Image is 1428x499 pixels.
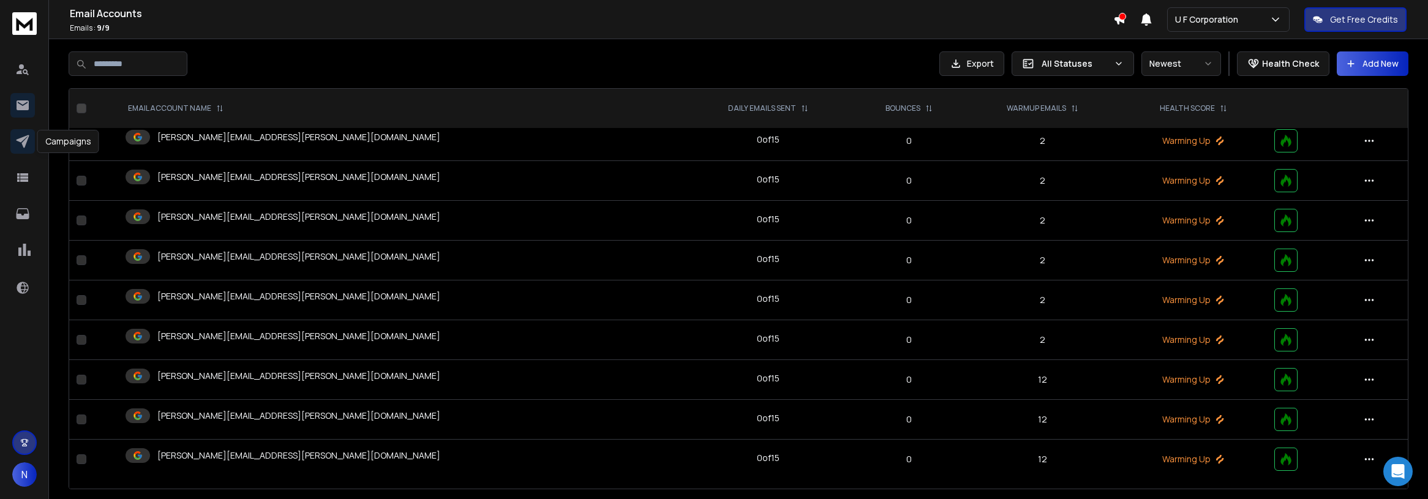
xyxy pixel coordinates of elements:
[12,12,37,35] img: logo
[157,449,440,462] p: [PERSON_NAME][EMAIL_ADDRESS][PERSON_NAME][DOMAIN_NAME]
[1127,413,1260,426] p: Warming Up
[70,23,1113,33] p: Emails :
[885,103,920,113] p: BOUNCES
[12,462,37,487] button: N
[1337,51,1408,76] button: Add New
[1007,103,1066,113] p: WARMUP EMAILS
[966,320,1120,360] td: 2
[157,250,440,263] p: [PERSON_NAME][EMAIL_ADDRESS][PERSON_NAME][DOMAIN_NAME]
[757,412,780,424] div: 0 of 15
[157,131,440,143] p: [PERSON_NAME][EMAIL_ADDRESS][PERSON_NAME][DOMAIN_NAME]
[966,400,1120,440] td: 12
[860,334,958,346] p: 0
[860,453,958,465] p: 0
[1042,58,1109,70] p: All Statuses
[860,174,958,187] p: 0
[757,213,780,225] div: 0 of 15
[966,161,1120,201] td: 2
[860,294,958,306] p: 0
[157,171,440,183] p: [PERSON_NAME][EMAIL_ADDRESS][PERSON_NAME][DOMAIN_NAME]
[1304,7,1407,32] button: Get Free Credits
[1141,51,1221,76] button: Newest
[70,6,1113,21] h1: Email Accounts
[1127,334,1260,346] p: Warming Up
[757,133,780,146] div: 0 of 15
[1127,373,1260,386] p: Warming Up
[860,214,958,227] p: 0
[757,293,780,305] div: 0 of 15
[728,103,796,113] p: DAILY EMAILS SENT
[966,241,1120,280] td: 2
[1127,254,1260,266] p: Warming Up
[1127,214,1260,227] p: Warming Up
[966,201,1120,241] td: 2
[757,452,780,464] div: 0 of 15
[757,253,780,265] div: 0 of 15
[966,440,1120,479] td: 12
[757,332,780,345] div: 0 of 15
[157,290,440,302] p: [PERSON_NAME][EMAIL_ADDRESS][PERSON_NAME][DOMAIN_NAME]
[157,370,440,382] p: [PERSON_NAME][EMAIL_ADDRESS][PERSON_NAME][DOMAIN_NAME]
[1160,103,1215,113] p: HEALTH SCORE
[37,130,99,153] div: Campaigns
[757,372,780,385] div: 0 of 15
[1175,13,1243,26] p: U F Corporation
[1330,13,1398,26] p: Get Free Credits
[1383,457,1413,486] div: Open Intercom Messenger
[860,254,958,266] p: 0
[757,173,780,186] div: 0 of 15
[157,410,440,422] p: [PERSON_NAME][EMAIL_ADDRESS][PERSON_NAME][DOMAIN_NAME]
[1237,51,1329,76] button: Health Check
[157,330,440,342] p: [PERSON_NAME][EMAIL_ADDRESS][PERSON_NAME][DOMAIN_NAME]
[1262,58,1319,70] p: Health Check
[1127,135,1260,147] p: Warming Up
[860,135,958,147] p: 0
[939,51,1004,76] button: Export
[860,413,958,426] p: 0
[1127,174,1260,187] p: Warming Up
[97,23,110,33] span: 9 / 9
[1127,453,1260,465] p: Warming Up
[966,280,1120,320] td: 2
[1127,294,1260,306] p: Warming Up
[860,373,958,386] p: 0
[966,121,1120,161] td: 2
[157,211,440,223] p: [PERSON_NAME][EMAIL_ADDRESS][PERSON_NAME][DOMAIN_NAME]
[128,103,224,113] div: EMAIL ACCOUNT NAME
[966,360,1120,400] td: 12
